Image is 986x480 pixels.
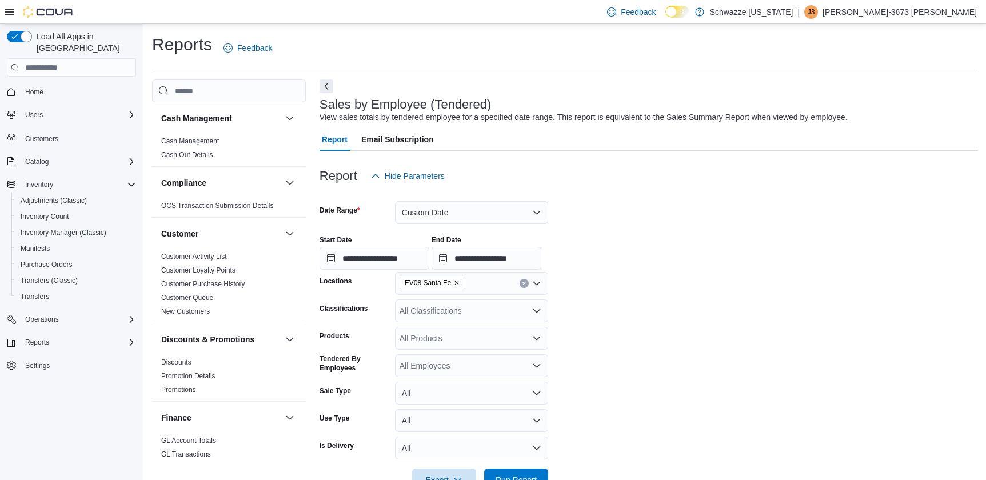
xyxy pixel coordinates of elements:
span: Transfers (Classic) [21,276,78,285]
span: Inventory [25,180,53,189]
a: Customers [21,132,63,146]
a: GL Transactions [161,450,211,458]
button: Customers [2,130,141,146]
span: EV08 Santa Fe [400,277,465,289]
div: Customer [152,250,306,323]
a: Customer Queue [161,294,213,302]
a: Promotions [161,386,196,394]
span: Report [322,128,348,151]
a: GL Account Totals [161,437,216,445]
a: Feedback [219,37,277,59]
button: Customer [283,227,297,241]
label: Is Delivery [320,441,354,450]
a: Adjustments (Classic) [16,194,91,207]
button: Operations [21,313,63,326]
a: Discounts [161,358,191,366]
label: Date Range [320,206,360,215]
button: Clear input [520,279,529,288]
a: Manifests [16,242,54,255]
h3: Discounts & Promotions [161,334,254,345]
button: Inventory Count [11,209,141,225]
span: Customer Loyalty Points [161,266,235,275]
a: Transfers (Classic) [16,274,82,287]
h1: Reports [152,33,212,56]
span: Purchase Orders [16,258,136,271]
button: Customer [161,228,281,239]
span: Manifests [21,244,50,253]
button: Catalog [21,155,53,169]
span: Load All Apps in [GEOGRAPHIC_DATA] [32,31,136,54]
button: Open list of options [532,334,541,343]
span: Inventory Count [21,212,69,221]
div: John-3673 Montoya [804,5,818,19]
div: Discounts & Promotions [152,355,306,401]
h3: Sales by Employee (Tendered) [320,98,492,111]
button: Compliance [283,176,297,190]
button: Inventory [21,178,58,191]
button: Discounts & Promotions [161,334,281,345]
a: Customer Purchase History [161,280,245,288]
h3: Compliance [161,177,206,189]
button: Compliance [161,177,281,189]
input: Press the down key to open a popover containing a calendar. [432,247,541,270]
label: Products [320,331,349,341]
span: Adjustments (Classic) [21,196,87,205]
button: Cash Management [161,113,281,124]
input: Dark Mode [665,6,689,18]
nav: Complex example [7,79,136,403]
a: Promotion Details [161,372,215,380]
button: Inventory [2,177,141,193]
a: Home [21,85,48,99]
span: Users [25,110,43,119]
span: Customer Purchase History [161,279,245,289]
button: Finance [161,412,281,423]
span: Inventory [21,178,136,191]
span: Customers [25,134,58,143]
button: Transfers (Classic) [11,273,141,289]
span: Reports [25,338,49,347]
input: Press the down key to open a popover containing a calendar. [320,247,429,270]
p: Schwazze [US_STATE] [710,5,793,19]
button: Home [2,83,141,100]
span: Cash Management [161,137,219,146]
img: Cova [23,6,74,18]
span: Email Subscription [361,128,434,151]
button: Discounts & Promotions [283,333,297,346]
label: Start Date [320,235,352,245]
button: All [395,437,548,459]
a: New Customers [161,307,210,315]
label: Classifications [320,304,368,313]
div: Cash Management [152,134,306,166]
button: Adjustments (Classic) [11,193,141,209]
button: Inventory Manager (Classic) [11,225,141,241]
button: Cash Management [283,111,297,125]
button: All [395,409,548,432]
span: Catalog [21,155,136,169]
button: Transfers [11,289,141,305]
span: Transfers (Classic) [16,274,136,287]
span: Users [21,108,136,122]
button: Open list of options [532,306,541,315]
a: Customer Loyalty Points [161,266,235,274]
button: Hide Parameters [366,165,449,187]
span: Customer Queue [161,293,213,302]
button: Purchase Orders [11,257,141,273]
button: Users [21,108,47,122]
button: Reports [2,334,141,350]
span: Home [21,85,136,99]
label: End Date [432,235,461,245]
a: Cash Out Details [161,151,213,159]
span: Transfers [21,292,49,301]
button: Catalog [2,154,141,170]
a: OCS Transaction Submission Details [161,202,274,210]
span: Reports [21,335,136,349]
a: Feedback [602,1,660,23]
button: Next [320,79,333,93]
span: Adjustments (Classic) [16,194,136,207]
span: Promotion Details [161,371,215,381]
span: Hide Parameters [385,170,445,182]
button: Remove EV08 Santa Fe from selection in this group [453,279,460,286]
button: Finance [283,411,297,425]
h3: Finance [161,412,191,423]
